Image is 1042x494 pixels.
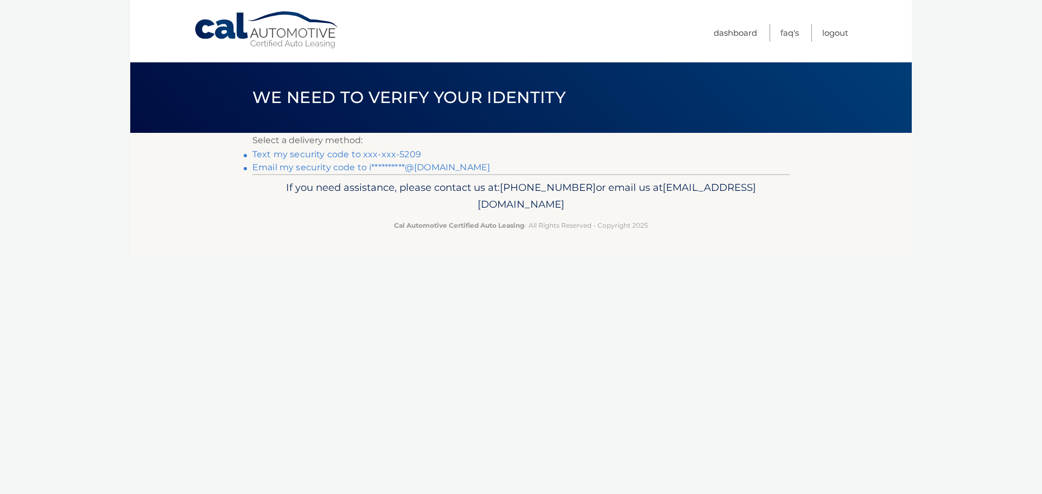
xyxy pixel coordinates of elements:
a: Email my security code to i**********@[DOMAIN_NAME] [252,162,490,172]
a: Cal Automotive [194,11,340,49]
a: FAQ's [780,24,799,42]
strong: Cal Automotive Certified Auto Leasing [394,221,524,229]
p: Select a delivery method: [252,133,790,148]
a: Dashboard [714,24,757,42]
p: - All Rights Reserved - Copyright 2025 [259,220,783,231]
span: [PHONE_NUMBER] [500,181,596,194]
a: Text my security code to xxx-xxx-5209 [252,149,421,159]
a: Logout [822,24,848,42]
span: We need to verify your identity [252,87,566,107]
p: If you need assistance, please contact us at: or email us at [259,179,783,214]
